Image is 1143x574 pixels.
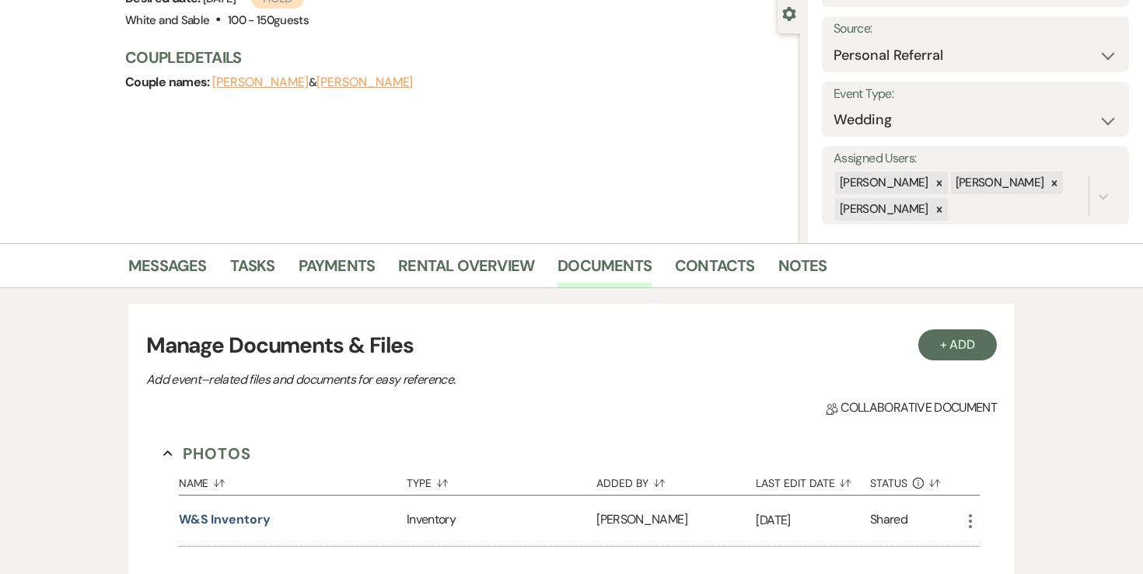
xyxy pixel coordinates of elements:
[834,148,1117,170] label: Assigned Users:
[125,74,212,90] span: Couple names:
[212,76,309,89] button: [PERSON_NAME]
[558,253,652,287] a: Documents
[870,465,961,495] button: Status
[128,253,207,287] a: Messages
[675,253,755,287] a: Contacts
[596,465,756,495] button: Added By
[835,198,931,221] div: [PERSON_NAME]
[146,329,997,362] h3: Manage Documents & Files
[596,496,756,546] div: [PERSON_NAME]
[228,12,309,28] span: 100 - 150 guests
[230,253,275,287] a: Tasks
[398,253,534,287] a: Rental Overview
[782,5,796,20] button: Close lead details
[146,370,690,390] p: Add event–related files and documents for easy reference.
[834,83,1117,106] label: Event Type:
[407,496,596,546] div: Inventory
[179,510,271,529] button: W&S Inventory
[756,510,870,531] p: [DATE]
[299,253,376,287] a: Payments
[870,478,907,489] span: Status
[179,465,407,495] button: Name
[212,75,413,90] span: &
[870,510,907,531] div: Shared
[778,253,827,287] a: Notes
[125,47,785,68] h3: Couple Details
[826,398,997,417] span: Collaborative document
[834,18,1117,40] label: Source:
[951,172,1047,194] div: [PERSON_NAME]
[918,329,998,360] button: + Add
[125,12,209,28] span: White and Sable
[835,172,931,194] div: [PERSON_NAME]
[316,76,413,89] button: [PERSON_NAME]
[407,465,596,495] button: Type
[756,465,870,495] button: Last Edit Date
[163,442,251,465] button: Photos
